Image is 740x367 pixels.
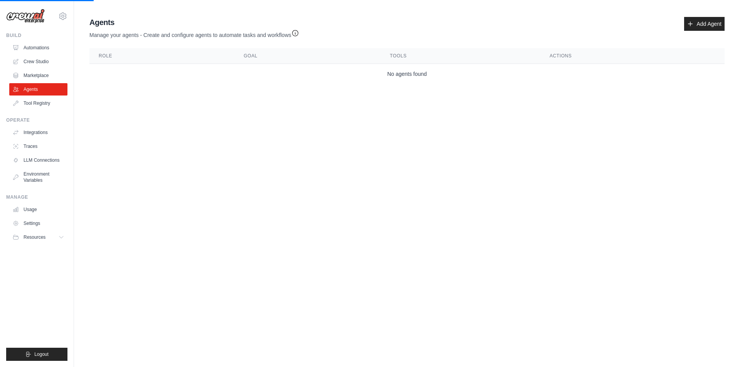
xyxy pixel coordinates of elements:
[6,32,67,39] div: Build
[9,217,67,230] a: Settings
[9,203,67,216] a: Usage
[381,48,540,64] th: Tools
[89,64,725,84] td: No agents found
[540,48,725,64] th: Actions
[89,17,299,28] h2: Agents
[9,168,67,186] a: Environment Variables
[9,231,67,243] button: Resources
[89,48,234,64] th: Role
[9,42,67,54] a: Automations
[9,83,67,96] a: Agents
[9,154,67,166] a: LLM Connections
[9,69,67,82] a: Marketplace
[9,97,67,109] a: Tool Registry
[9,126,67,139] a: Integrations
[6,9,45,23] img: Logo
[6,117,67,123] div: Operate
[9,140,67,152] a: Traces
[89,28,299,39] p: Manage your agents - Create and configure agents to automate tasks and workflows
[234,48,380,64] th: Goal
[684,17,725,31] a: Add Agent
[6,348,67,361] button: Logout
[6,194,67,200] div: Manage
[24,234,45,240] span: Resources
[9,55,67,68] a: Crew Studio
[34,351,49,357] span: Logout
